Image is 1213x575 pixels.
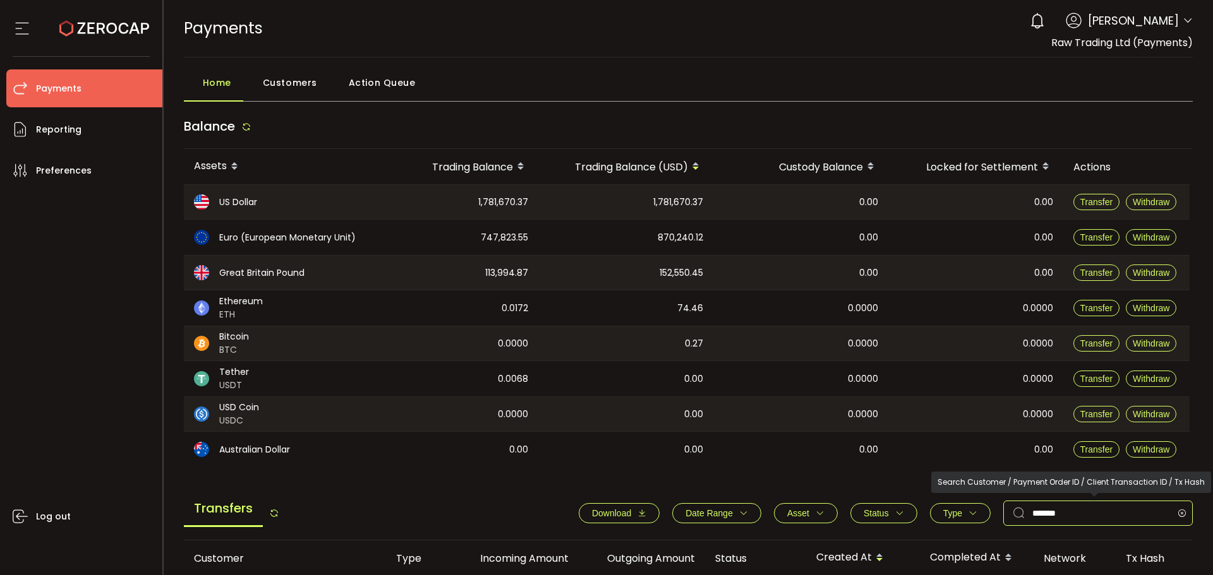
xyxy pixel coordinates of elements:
[713,156,888,177] div: Custody Balance
[658,230,703,245] span: 870,240.12
[36,80,81,98] span: Payments
[36,121,81,139] span: Reporting
[1073,194,1120,210] button: Transfer
[848,407,878,422] span: 0.0000
[452,551,579,566] div: Incoming Amount
[787,508,809,518] span: Asset
[194,336,209,351] img: btc_portfolio.svg
[1126,406,1176,422] button: Withdraw
[36,507,71,526] span: Log out
[203,70,231,95] span: Home
[1080,303,1113,313] span: Transfer
[1073,335,1120,352] button: Transfer
[386,551,452,566] div: Type
[219,295,263,308] span: Ethereum
[1126,370,1176,387] button: Withdraw
[685,336,703,351] span: 0.27
[1133,374,1169,384] span: Withdraw
[685,508,733,518] span: Date Range
[184,491,263,527] span: Transfers
[219,401,259,414] span: USD Coin
[684,372,703,386] span: 0.00
[219,414,259,427] span: USDC
[1133,197,1169,207] span: Withdraw
[478,195,528,210] span: 1,781,670.37
[660,266,703,280] span: 152,550.45
[653,195,703,210] span: 1,781,670.37
[219,231,356,244] span: Euro (European Monetary Unit)
[485,266,528,280] span: 113,994.87
[1073,229,1120,246] button: Transfer
[36,162,92,180] span: Preferences
[502,301,528,316] span: 0.0172
[1080,232,1113,242] span: Transfer
[1034,442,1053,457] span: 0.00
[498,336,528,351] span: 0.0000
[219,330,249,343] span: Bitcoin
[1133,303,1169,313] span: Withdraw
[859,195,878,210] span: 0.00
[219,308,263,321] span: ETH
[592,508,631,518] span: Download
[1073,300,1120,316] button: Transfer
[219,443,290,456] span: Australian Dollar
[481,230,528,245] span: 747,823.55
[1133,268,1169,278] span: Withdraw
[1066,439,1213,575] iframe: Chat Widget
[1023,336,1053,351] span: 0.0000
[184,17,263,39] span: Payments
[1073,264,1120,281] button: Transfer
[219,266,305,280] span: Great Britain Pound
[194,371,209,386] img: usdt_portfolio.svg
[1133,232,1169,242] span: Withdraw
[943,508,962,518] span: Type
[509,442,528,457] span: 0.00
[219,343,249,357] span: BTC
[672,503,761,523] button: Date Range
[349,70,416,95] span: Action Queue
[380,156,538,177] div: Trading Balance
[194,442,209,457] img: aud_portfolio.svg
[219,196,257,209] span: US Dollar
[1073,406,1120,422] button: Transfer
[1126,229,1176,246] button: Withdraw
[1023,301,1053,316] span: 0.0000
[920,547,1034,569] div: Completed At
[859,230,878,245] span: 0.00
[1073,370,1120,387] button: Transfer
[219,365,249,379] span: Tether
[194,300,209,316] img: eth_portfolio.svg
[1126,194,1176,210] button: Withdraw
[1023,407,1053,422] span: 0.0000
[859,442,878,457] span: 0.00
[848,336,878,351] span: 0.0000
[1133,409,1169,419] span: Withdraw
[538,156,713,177] div: Trading Balance (USD)
[1080,197,1113,207] span: Transfer
[864,508,889,518] span: Status
[194,265,209,280] img: gbp_portfolio.svg
[1133,338,1169,348] span: Withdraw
[194,194,209,210] img: usd_portfolio.svg
[1080,338,1113,348] span: Transfer
[498,372,528,386] span: 0.0068
[888,156,1063,177] div: Locked for Settlement
[1034,266,1053,280] span: 0.00
[1023,372,1053,386] span: 0.0000
[930,503,991,523] button: Type
[1080,268,1113,278] span: Transfer
[184,551,386,566] div: Customer
[684,442,703,457] span: 0.00
[848,372,878,386] span: 0.0000
[1080,409,1113,419] span: Transfer
[184,117,235,135] span: Balance
[684,407,703,422] span: 0.00
[579,551,705,566] div: Outgoing Amount
[806,547,920,569] div: Created At
[850,503,917,523] button: Status
[677,301,703,316] span: 74.46
[263,70,317,95] span: Customers
[848,301,878,316] span: 0.0000
[1080,374,1113,384] span: Transfer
